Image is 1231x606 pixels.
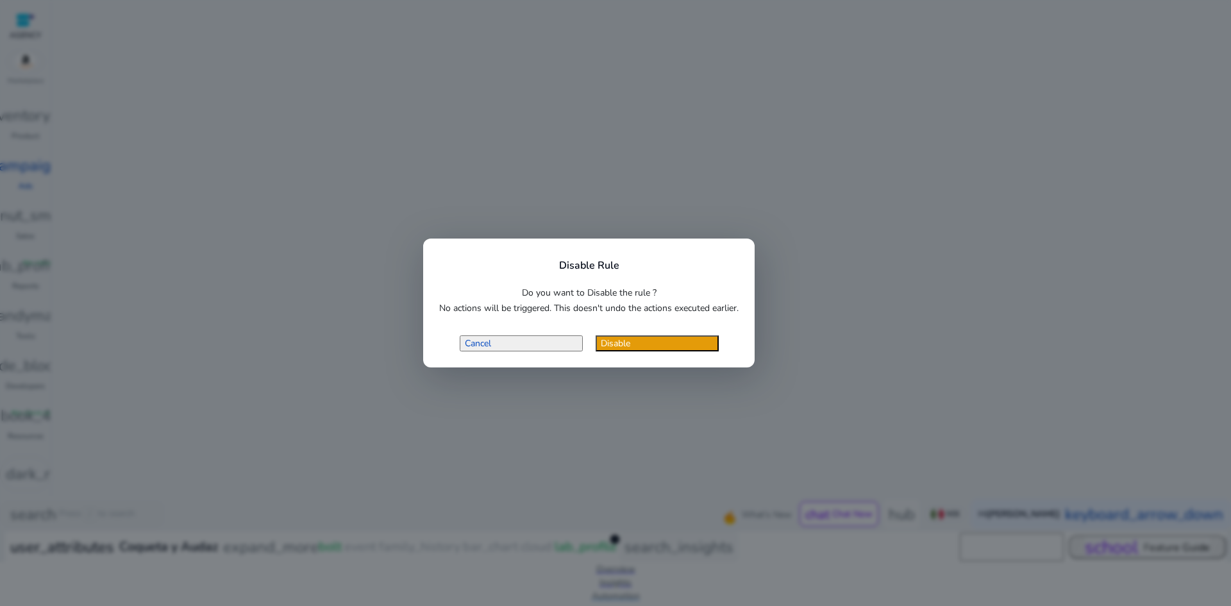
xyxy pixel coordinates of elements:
[460,335,583,351] button: Cancel
[465,337,578,349] span: Cancel
[439,285,739,316] p: Do you want to Disable the rule ? No actions will be triggered. This doesn't undo the actions exe...
[596,335,719,351] button: Disable
[601,337,714,349] span: Disable
[559,260,619,272] h4: Disable Rule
